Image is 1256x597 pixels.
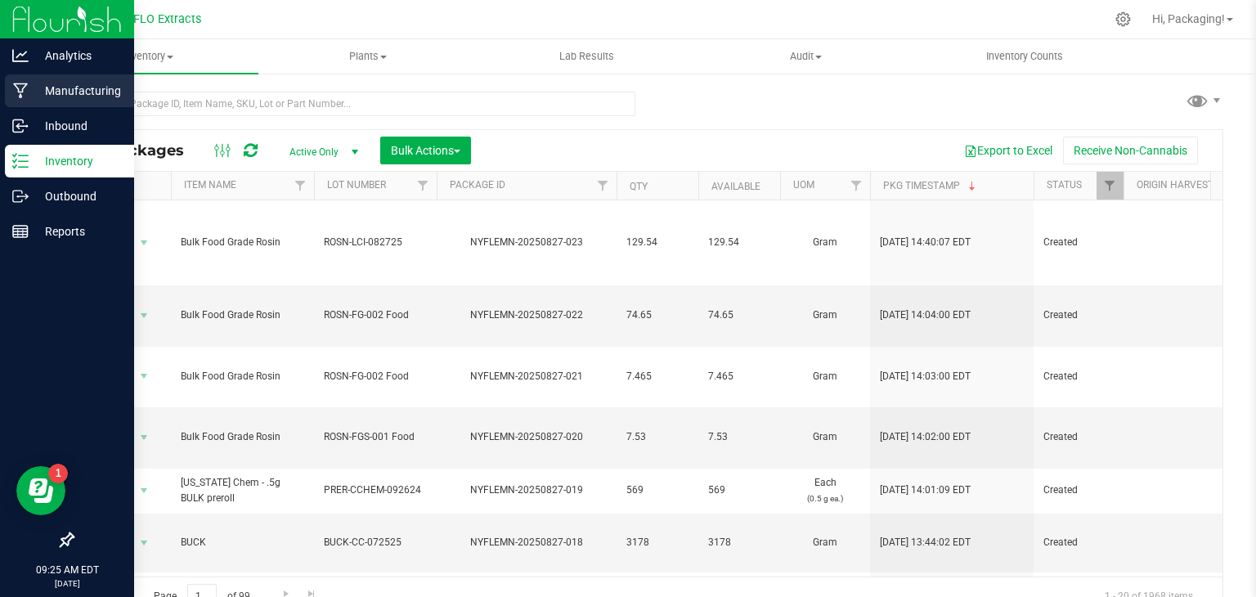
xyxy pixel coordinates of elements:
span: [DATE] 14:03:00 EDT [880,369,971,384]
span: Bulk Actions [391,144,460,157]
a: Item Name [184,179,236,191]
span: select [134,532,155,554]
span: select [134,365,155,388]
span: 569 [626,483,689,498]
span: Created [1043,535,1114,550]
span: Audit [697,49,914,64]
span: 74.65 [708,307,770,323]
a: Filter [410,172,437,200]
div: Manage settings [1113,11,1133,27]
span: Bulk Food Grade Rosin [181,235,304,250]
span: 3178 [708,535,770,550]
span: Created [1043,235,1114,250]
span: [US_STATE] Chem - .5g BULK preroll [181,475,304,506]
span: BUCK-CC-072525 [324,535,427,550]
div: NYFLEMN-20250827-020 [434,429,619,445]
div: NYFLEMN-20250827-022 [434,307,619,323]
span: [DATE] 13:44:02 EDT [880,535,971,550]
p: Inventory [29,151,127,171]
p: 09:25 AM EDT [7,563,127,577]
p: Outbound [29,186,127,206]
p: Manufacturing [29,81,127,101]
a: Filter [590,172,617,200]
div: NYFLEMN-20250827-019 [434,483,619,498]
span: 7.53 [626,429,689,445]
span: Gram [790,307,860,323]
span: Gram [790,235,860,250]
iframe: Resource center unread badge [48,464,68,483]
span: Lab Results [537,49,636,64]
span: select [134,231,155,254]
a: Available [711,181,760,192]
a: Filter [1097,172,1124,200]
a: Package ID [450,179,505,191]
span: ROSN-LCI-082725 [324,235,427,250]
span: [DATE] 14:02:00 EDT [880,429,971,445]
inline-svg: Analytics [12,47,29,64]
span: 3178 [626,535,689,550]
a: Lot Number [327,179,386,191]
span: [DATE] 14:04:00 EDT [880,307,971,323]
span: Bulk Food Grade Rosin [181,369,304,384]
span: Created [1043,369,1114,384]
span: Created [1043,307,1114,323]
a: Filter [287,172,314,200]
span: Gram [790,429,860,445]
span: 129.54 [626,235,689,250]
input: Search Package ID, Item Name, SKU, Lot or Part Number... [72,92,635,116]
a: Filter [843,172,870,200]
span: Created [1043,483,1114,498]
div: NYFLEMN-20250827-021 [434,369,619,384]
a: Status [1047,179,1082,191]
inline-svg: Inventory [12,153,29,169]
span: BUCK [181,535,304,550]
p: Reports [29,222,127,241]
span: ROSN-FG-002 Food [324,369,427,384]
inline-svg: Inbound [12,118,29,134]
a: Qty [630,181,648,192]
div: NYFLEMN-20250827-023 [434,235,619,250]
button: Receive Non-Cannabis [1063,137,1198,164]
a: Inventory Counts [915,39,1134,74]
span: Each [790,475,860,506]
span: FLO Extracts [133,12,201,26]
a: Plants [258,39,478,74]
a: Lab Results [478,39,697,74]
span: 7.465 [708,369,770,384]
div: NYFLEMN-20250827-018 [434,535,619,550]
span: All Packages [85,141,200,159]
span: Plants [259,49,477,64]
button: Export to Excel [953,137,1063,164]
span: PRER-CCHEM-092624 [324,483,427,498]
span: select [134,479,155,502]
a: Audit [696,39,915,74]
button: Bulk Actions [380,137,471,164]
span: Bulk Food Grade Rosin [181,307,304,323]
span: select [134,304,155,327]
span: ROSN-FG-002 Food [324,307,427,323]
a: Pkg Timestamp [883,180,979,191]
span: 7.53 [708,429,770,445]
span: Inventory Counts [964,49,1085,64]
span: Created [1043,429,1114,445]
span: Gram [790,369,860,384]
a: Origin Harvests [1137,179,1219,191]
p: Analytics [29,46,127,65]
span: [DATE] 14:40:07 EDT [880,235,971,250]
inline-svg: Manufacturing [12,83,29,99]
span: ROSN-FGS-001 Food [324,429,427,445]
span: 569 [708,483,770,498]
inline-svg: Reports [12,223,29,240]
span: select [134,426,155,449]
inline-svg: Outbound [12,188,29,204]
span: Bulk Food Grade Rosin [181,429,304,445]
span: 7.465 [626,369,689,384]
span: 129.54 [708,235,770,250]
span: [DATE] 14:01:09 EDT [880,483,971,498]
p: (0.5 g ea.) [790,491,860,506]
p: Inbound [29,116,127,136]
iframe: Resource center [16,466,65,515]
span: Inventory [39,49,258,64]
span: Hi, Packaging! [1152,12,1225,25]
